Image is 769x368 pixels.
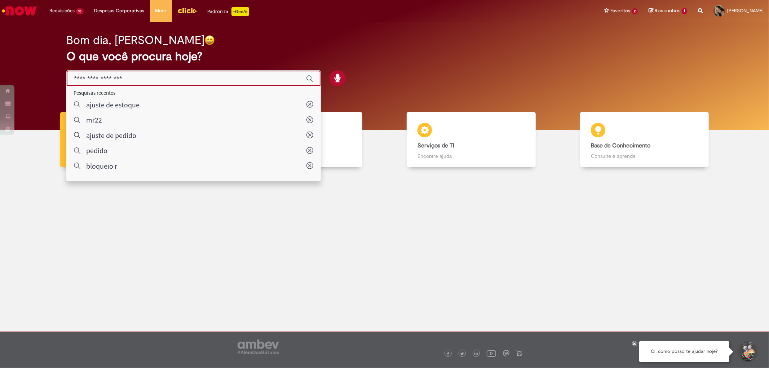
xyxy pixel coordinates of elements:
[177,5,197,16] img: click_logo_yellow_360x200.png
[649,8,687,14] a: Rascunhos
[204,35,215,45] img: happy-face.png
[208,7,249,16] div: Padroniza
[558,112,731,167] a: Base de Conhecimento Consulte e aprenda
[1,4,38,18] img: ServiceNow
[682,8,687,14] span: 1
[417,152,525,160] p: Encontre ajuda
[460,352,464,356] img: logo_footer_twitter.png
[49,7,75,14] span: Requisições
[385,112,558,167] a: Serviços de TI Encontre ajuda
[487,349,496,358] img: logo_footer_youtube.png
[516,350,523,356] img: logo_footer_naosei.png
[76,8,84,14] span: 10
[632,8,638,14] span: 2
[737,341,758,363] button: Iniciar Conversa de Suporte
[639,341,729,362] div: Oi, como posso te ajudar hoje?
[38,112,211,167] a: Tirar dúvidas Tirar dúvidas com Lupi Assist e Gen Ai
[591,142,650,149] b: Base de Conhecimento
[417,142,454,149] b: Serviços de TI
[238,340,279,354] img: logo_footer_ambev_rotulo_gray.png
[155,7,167,14] span: More
[66,50,702,63] h2: O que você procura hoje?
[655,7,681,14] span: Rascunhos
[94,7,145,14] span: Despesas Corporativas
[231,7,249,16] p: +GenAi
[66,34,204,46] h2: Bom dia, [PERSON_NAME]
[727,8,764,14] span: [PERSON_NAME]
[611,7,631,14] span: Favoritos
[474,352,478,356] img: logo_footer_linkedin.png
[591,152,698,160] p: Consulte e aprenda
[446,352,450,356] img: logo_footer_facebook.png
[503,350,509,356] img: logo_footer_workplace.png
